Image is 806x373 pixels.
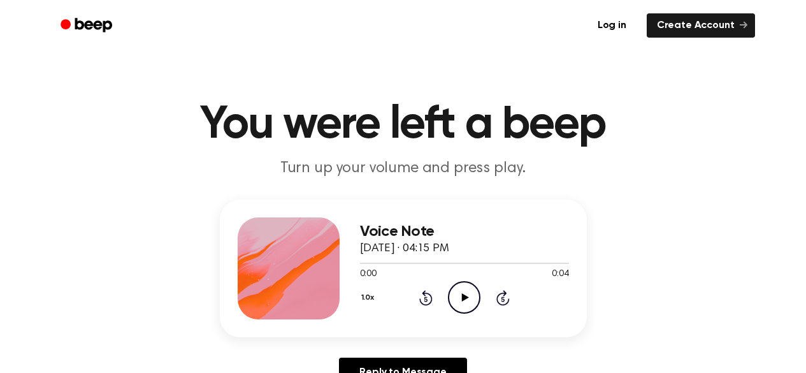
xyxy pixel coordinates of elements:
[360,223,569,240] h3: Voice Note
[77,102,730,148] h1: You were left a beep
[360,243,449,254] span: [DATE] · 04:15 PM
[552,268,568,281] span: 0:04
[360,287,379,309] button: 1.0x
[52,13,124,38] a: Beep
[159,158,648,179] p: Turn up your volume and press play.
[585,11,639,40] a: Log in
[360,268,377,281] span: 0:00
[647,13,755,38] a: Create Account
